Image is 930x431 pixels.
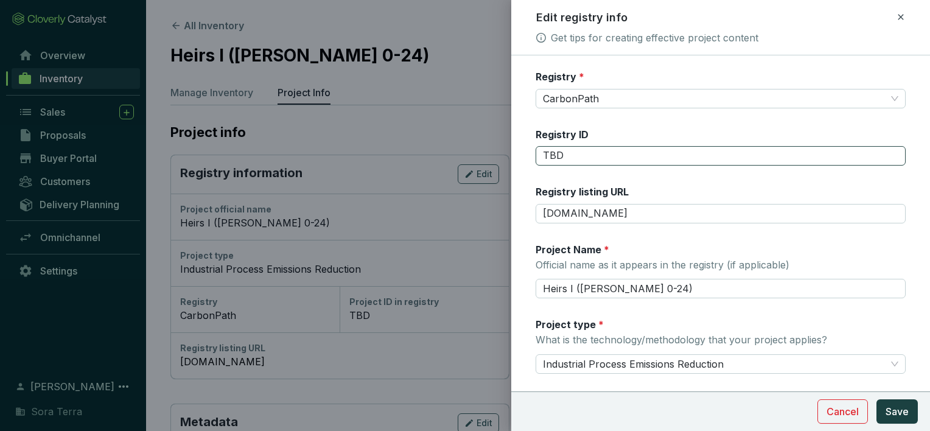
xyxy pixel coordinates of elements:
button: Cancel [817,399,868,424]
label: Registry listing URL [536,185,629,198]
p: Official name as it appears in the registry (if applicable) [536,259,789,272]
span: Industrial Process Emissions Reduction [543,355,898,373]
span: Save [886,404,909,419]
label: Project type [536,318,604,331]
span: CarbonPath [543,89,898,108]
h2: Edit registry info [536,10,628,26]
p: What is the technology/methodology that your project applies? [536,334,827,347]
span: Cancel [827,404,859,419]
label: Registry ID [536,128,589,141]
label: Project Name [536,243,609,256]
a: Get tips for creating effective project content [551,30,758,45]
label: Registry [536,70,584,83]
button: Save [876,399,918,424]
